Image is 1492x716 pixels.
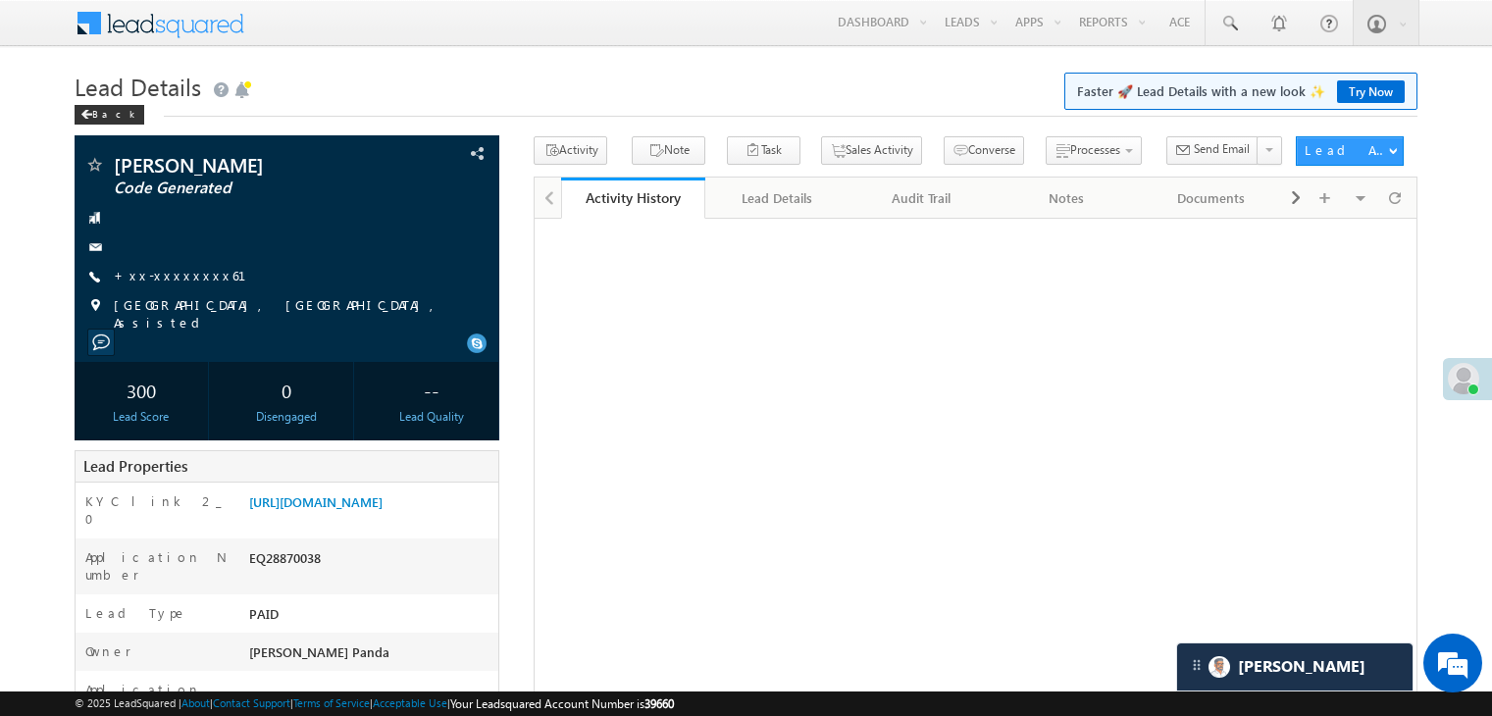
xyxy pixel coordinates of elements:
a: [URL][DOMAIN_NAME] [249,493,383,510]
div: 0 [225,372,348,408]
button: Send Email [1166,136,1259,165]
div: Back [75,105,144,125]
label: Owner [85,642,131,660]
button: Converse [944,136,1024,165]
a: Terms of Service [293,696,370,709]
a: Audit Trail [850,178,995,219]
span: Lead Properties [83,456,187,476]
span: Processes [1070,142,1120,157]
span: Faster 🚀 Lead Details with a new look ✨ [1077,81,1405,101]
span: Code Generated [114,179,377,198]
div: carter-dragCarter[PERSON_NAME] [1176,642,1414,691]
img: Carter [1209,656,1230,678]
a: Contact Support [213,696,290,709]
div: Notes [1010,186,1121,210]
span: © 2025 LeadSquared | | | | | [75,694,674,713]
span: Lead Details [75,71,201,102]
div: PAID [244,604,498,632]
button: Lead Actions [1296,136,1404,166]
a: Back [75,104,154,121]
a: Notes [995,178,1139,219]
a: +xx-xxxxxxxx61 [114,267,270,283]
button: Processes [1046,136,1142,165]
a: Try Now [1337,80,1405,103]
div: Activity History [576,188,691,207]
a: Activity History [561,178,705,219]
div: Lead Actions [1305,141,1388,159]
label: Lead Type [85,604,187,622]
span: Send Email [1194,140,1250,158]
div: -- [370,372,493,408]
div: Lead Score [79,408,203,426]
label: Application Status [85,681,229,716]
span: [PERSON_NAME] [114,155,377,175]
span: Your Leadsquared Account Number is [450,696,674,711]
div: Disengaged [225,408,348,426]
div: EQ28870038 [244,548,498,576]
div: Audit Trail [866,186,977,210]
button: Task [727,136,800,165]
span: [PERSON_NAME] Panda [249,643,389,660]
button: Activity [534,136,607,165]
label: Application Number [85,548,229,584]
div: Lead Details [721,186,832,210]
button: Sales Activity [821,136,922,165]
a: Lead Details [705,178,849,219]
img: carter-drag [1189,657,1205,673]
span: 39660 [644,696,674,711]
div: 300 [79,372,203,408]
a: Acceptable Use [373,696,447,709]
label: KYC link 2_0 [85,492,229,528]
a: About [181,696,210,709]
button: Note [632,136,705,165]
div: Documents [1156,186,1266,210]
span: Carter [1238,657,1365,676]
a: Documents [1140,178,1284,219]
span: [GEOGRAPHIC_DATA], [GEOGRAPHIC_DATA], Assisted [114,296,458,332]
div: Lead Quality [370,408,493,426]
